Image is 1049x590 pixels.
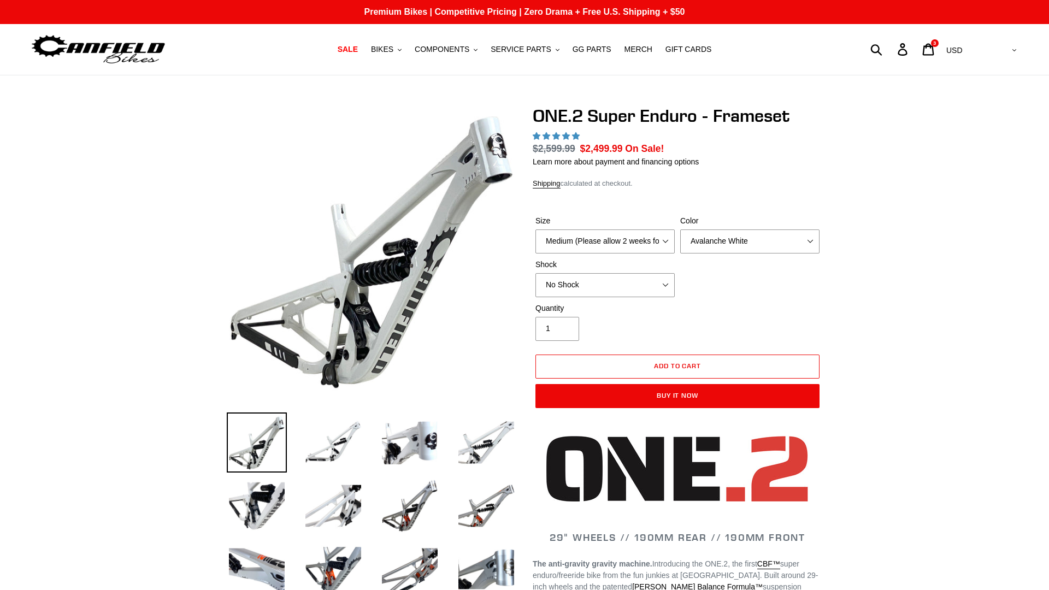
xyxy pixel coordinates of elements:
a: Shipping [533,179,561,188]
label: Size [535,215,675,227]
span: BIKES [371,45,393,54]
s: $2,599.99 [533,143,575,154]
label: Shock [535,259,675,270]
img: Load image into Gallery viewer, ONE.2 Super Enduro - Frameset [456,476,516,536]
span: 5.00 stars [533,132,582,140]
img: Load image into Gallery viewer, ONE.2 Super Enduro - Frameset [380,412,440,473]
img: Load image into Gallery viewer, ONE.2 Super Enduro - Frameset [303,412,363,473]
span: On Sale! [625,141,664,156]
span: GIFT CARDS [665,45,712,54]
h1: ONE.2 Super Enduro - Frameset [533,105,822,126]
button: BIKES [366,42,407,57]
span: SERVICE PARTS [491,45,551,54]
a: Learn more about payment and financing options [533,157,699,166]
button: SERVICE PARTS [485,42,564,57]
a: 3 [916,38,942,61]
a: SALE [332,42,363,57]
span: $2,499.99 [580,143,623,154]
span: 29" WHEELS // 190MM REAR // 190MM FRONT [550,531,805,544]
span: MERCH [624,45,652,54]
img: Load image into Gallery viewer, ONE.2 Super Enduro - Frameset [303,476,363,536]
button: COMPONENTS [409,42,483,57]
a: GG PARTS [567,42,617,57]
img: Canfield Bikes [30,32,167,67]
span: SALE [338,45,358,54]
a: GIFT CARDS [660,42,717,57]
span: 3 [933,40,936,46]
span: GG PARTS [573,45,611,54]
button: Add to cart [535,355,820,379]
span: Introducing the ONE.2, the first [652,559,757,568]
strong: The anti-gravity gravity machine. [533,559,652,568]
span: COMPONENTS [415,45,469,54]
img: Load image into Gallery viewer, ONE.2 Super Enduro - Frameset [380,476,440,536]
span: Add to cart [654,362,702,370]
img: Load image into Gallery viewer, ONE.2 Super Enduro - Frameset [456,412,516,473]
button: Buy it now [535,384,820,408]
a: CBF™ [757,559,780,569]
div: calculated at checkout. [533,178,822,189]
img: Load image into Gallery viewer, ONE.2 Super Enduro - Frameset [227,476,287,536]
label: Quantity [535,303,675,314]
label: Color [680,215,820,227]
img: Load image into Gallery viewer, ONE.2 Super Enduro - Frameset [227,412,287,473]
a: MERCH [619,42,658,57]
input: Search [876,37,904,61]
